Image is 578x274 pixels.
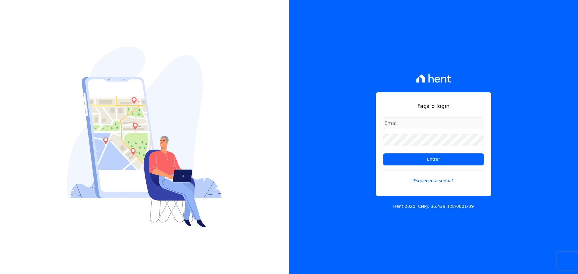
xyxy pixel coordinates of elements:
[383,117,484,129] input: Email
[393,203,474,210] p: Hent 2020. CNPJ: 35.429.428/0001-39
[383,153,484,165] input: Entrar
[67,47,222,227] img: Login
[383,170,484,184] a: Esqueceu a senha?
[383,102,484,110] h1: Faça o login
